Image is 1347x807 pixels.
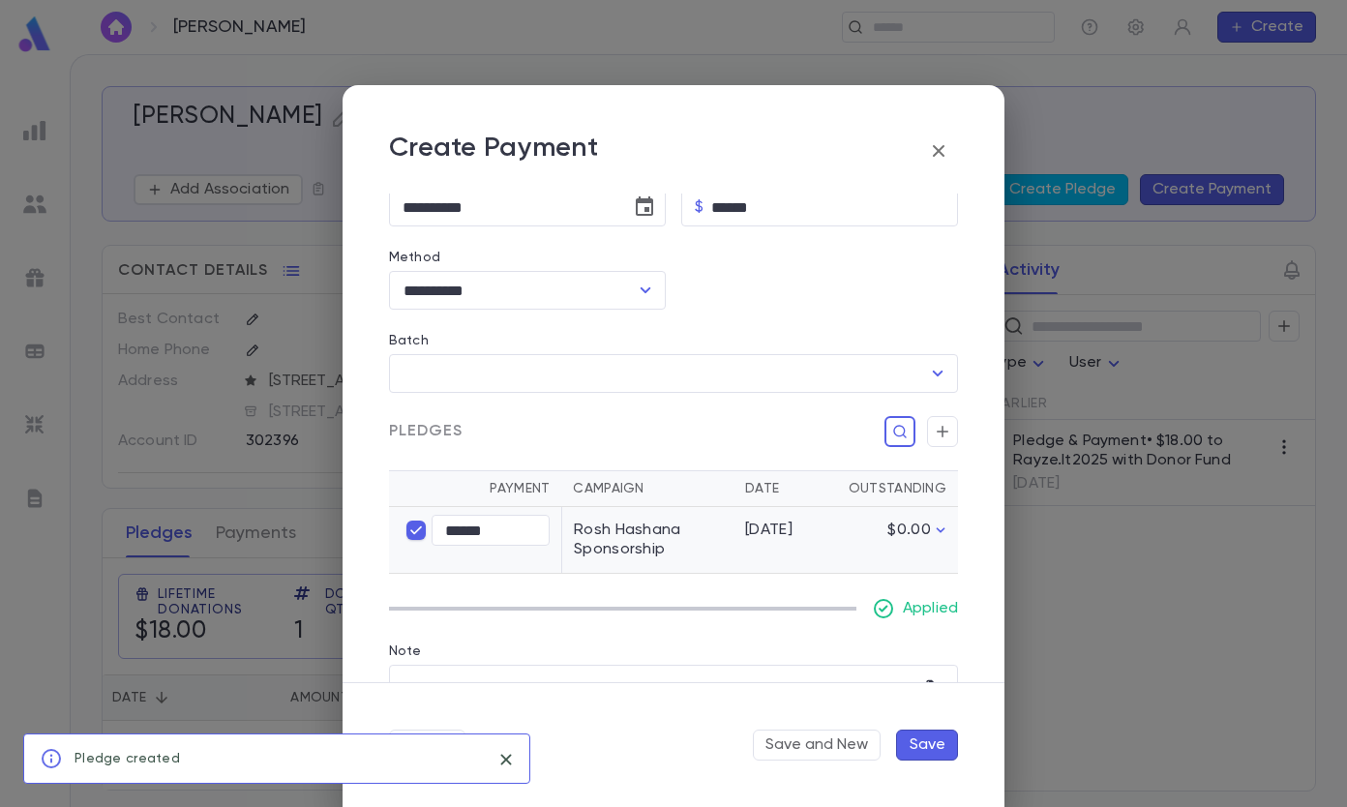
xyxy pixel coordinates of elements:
[632,277,659,304] button: Open
[753,730,881,761] button: Save and New
[561,471,733,507] th: Campaign
[491,744,522,775] button: close
[561,507,733,574] td: Rosh Hashana Sponsorship
[830,471,958,507] th: Outstanding
[389,333,429,348] label: Batch
[896,730,958,761] button: Save
[830,507,958,574] td: $0.00
[389,132,598,170] p: Create Payment
[903,599,958,618] p: Applied
[389,730,465,761] button: Cancel
[389,250,440,265] label: Method
[75,740,180,777] div: Pledge created
[745,521,819,540] div: [DATE]
[389,471,561,507] th: Payment
[625,188,664,226] button: Choose date, selected date is Sep 19, 2025
[389,643,422,659] label: Note
[389,422,463,441] span: Pledges
[695,197,703,217] p: $
[733,471,830,507] th: Date
[924,360,951,387] button: Open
